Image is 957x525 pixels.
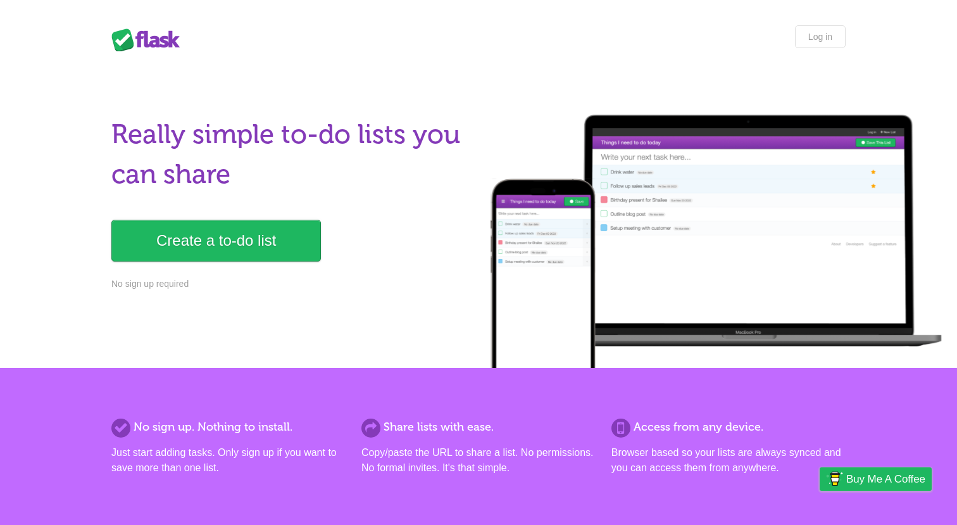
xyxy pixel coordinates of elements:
h1: Really simple to-do lists you can share [111,115,471,194]
h2: No sign up. Nothing to install. [111,419,346,436]
p: Browser based so your lists are always synced and you can access them from anywhere. [611,445,846,476]
span: Buy me a coffee [846,468,925,490]
img: Buy me a coffee [826,468,843,490]
h2: Access from any device. [611,419,846,436]
p: No sign up required [111,277,471,291]
h2: Share lists with ease. [361,419,596,436]
a: Buy me a coffee [820,467,932,491]
p: Copy/paste the URL to share a list. No permissions. No formal invites. It's that simple. [361,445,596,476]
a: Log in [795,25,846,48]
a: Create a to-do list [111,220,321,262]
p: Just start adding tasks. Only sign up if you want to save more than one list. [111,445,346,476]
div: Flask Lists [111,28,187,51]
